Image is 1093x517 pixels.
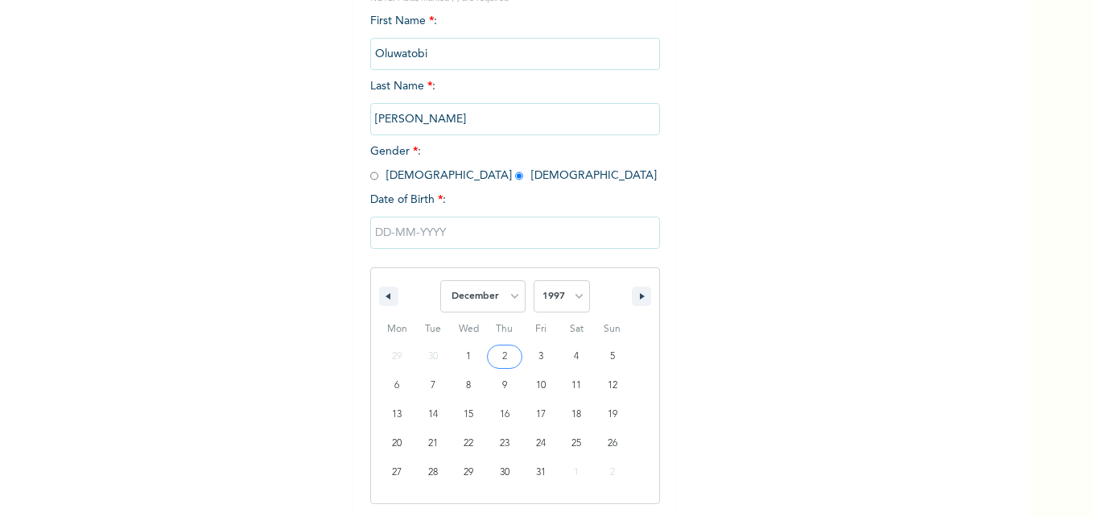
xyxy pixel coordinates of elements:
span: Wed [451,316,487,342]
span: 17 [536,400,546,429]
span: Sun [594,316,630,342]
button: 18 [559,400,595,429]
span: 9 [502,371,507,400]
span: 22 [464,429,473,458]
button: 8 [451,371,487,400]
button: 6 [379,371,415,400]
span: 16 [500,400,509,429]
span: Thu [487,316,523,342]
span: 13 [392,400,402,429]
span: 15 [464,400,473,429]
button: 7 [415,371,452,400]
span: 26 [608,429,617,458]
span: 29 [464,458,473,487]
span: 30 [500,458,509,487]
button: 29 [451,458,487,487]
span: Fri [522,316,559,342]
button: 12 [594,371,630,400]
span: 12 [608,371,617,400]
span: 28 [428,458,438,487]
button: 24 [522,429,559,458]
span: Date of Birth : [370,192,446,209]
button: 26 [594,429,630,458]
button: 4 [559,342,595,371]
span: 19 [608,400,617,429]
span: Tue [415,316,452,342]
span: 20 [392,429,402,458]
span: 10 [536,371,546,400]
button: 1 [451,342,487,371]
span: First Name : [370,15,660,60]
input: Enter your first name [370,38,660,70]
span: 24 [536,429,546,458]
input: DD-MM-YYYY [370,217,660,249]
span: 1 [466,342,471,371]
button: 20 [379,429,415,458]
button: 28 [415,458,452,487]
span: 8 [466,371,471,400]
button: 11 [559,371,595,400]
span: Mon [379,316,415,342]
span: Sat [559,316,595,342]
button: 3 [522,342,559,371]
span: 2 [502,342,507,371]
button: 25 [559,429,595,458]
span: 5 [610,342,615,371]
button: 31 [522,458,559,487]
button: 21 [415,429,452,458]
span: 14 [428,400,438,429]
input: Enter your last name [370,103,660,135]
button: 16 [487,400,523,429]
button: 9 [487,371,523,400]
span: 11 [571,371,581,400]
button: 19 [594,400,630,429]
button: 10 [522,371,559,400]
span: 23 [500,429,509,458]
span: 25 [571,429,581,458]
button: 23 [487,429,523,458]
span: 4 [574,342,579,371]
span: 21 [428,429,438,458]
button: 15 [451,400,487,429]
span: 18 [571,400,581,429]
button: 17 [522,400,559,429]
button: 5 [594,342,630,371]
button: 22 [451,429,487,458]
button: 2 [487,342,523,371]
button: 27 [379,458,415,487]
span: Last Name : [370,81,660,125]
span: Gender : [DEMOGRAPHIC_DATA] [DEMOGRAPHIC_DATA] [370,146,657,181]
span: 27 [392,458,402,487]
span: 6 [394,371,399,400]
button: 14 [415,400,452,429]
span: 31 [536,458,546,487]
span: 7 [431,371,435,400]
button: 13 [379,400,415,429]
button: 30 [487,458,523,487]
span: 3 [538,342,543,371]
